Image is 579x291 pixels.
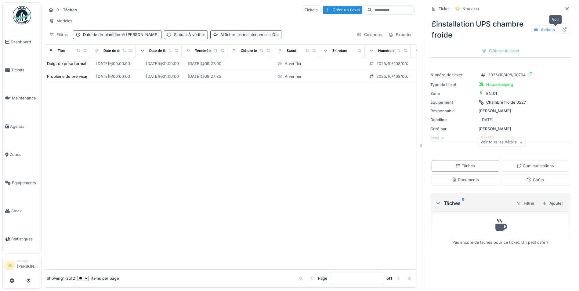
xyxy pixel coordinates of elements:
a: Agenda [3,112,41,140]
a: Maintenance [3,84,41,112]
div: Colonnes [354,30,385,39]
div: Pas encore de tâches pour ce ticket. Un petit café ? [437,217,564,245]
div: Communications [517,163,554,169]
div: Créer un ticket [323,6,362,14]
div: Clôturé le [241,48,257,53]
div: En retard [332,48,347,53]
a: Tickets [3,56,41,84]
span: [PERSON_NAME] [120,32,159,37]
span: : À vérifier [185,32,205,37]
span: Maintenance [12,95,39,101]
span: Agenda [10,124,39,129]
a: SD Manager[PERSON_NAME] [5,259,39,273]
div: [DATE] @ 09:27:00 [188,61,221,66]
span: Équipements [12,180,39,186]
div: Coûts [527,177,544,183]
div: Type de ticket [430,82,476,88]
div: Ticket [439,6,450,12]
div: Page [318,275,327,281]
div: [DATE] @ 01:00:00 [146,74,179,79]
div: Statut [287,48,296,53]
div: Modèles [46,16,75,25]
div: [PERSON_NAME] [430,126,570,132]
div: Tickets [302,5,320,14]
strong: of 1 [386,275,392,281]
div: Showing 1 - 2 of 2 [47,275,75,281]
div: Tâches [435,199,511,207]
div: Créé par [430,126,476,132]
div: Voir tous les détails [478,138,526,147]
div: Responsable [430,108,476,114]
div: [DATE] @ 00:00:00 [96,61,130,66]
span: Statistiques [11,236,39,242]
a: Équipements [3,169,41,197]
div: Numéro de ticket [430,72,476,78]
div: Afficher les maintenances [220,32,279,38]
div: [DATE] @ 00:00:00 [96,74,130,79]
div: Housekeeping [486,82,513,88]
span: Dashboard [11,39,39,45]
img: Badge_color-CXgf-gQk.svg [13,6,31,24]
div: Clôturer le ticket [479,47,522,55]
sup: 0 [462,199,465,207]
div: À vérifier [285,74,302,79]
div: Titre [58,48,65,53]
strong: Tâches [60,7,79,13]
div: £installation UPS chambre froide [429,16,572,43]
div: Voir [549,15,562,24]
div: Manager [17,259,39,263]
div: Équipement [430,99,476,105]
a: Zones [3,141,41,169]
div: 2025/10/408/00700 [376,61,414,66]
li: SD [5,261,14,270]
div: 2025/10/408/00701 [376,74,413,79]
div: Chambre froide 0527 [486,99,526,105]
div: 2025/10/408/00704 [488,72,526,78]
div: Documents [452,177,479,183]
div: Filtres [46,30,71,39]
div: [DATE] @ 09:27:35 [188,74,221,79]
li: [PERSON_NAME] [17,259,39,272]
div: [PERSON_NAME] [430,108,570,114]
div: Actions [531,25,558,34]
div: Date de fin planifiée [83,32,159,38]
div: Deadline [430,117,476,123]
div: Doigt de prise format Rhinovita gouttes [47,61,120,66]
span: Stock [11,208,39,214]
div: [DATE] [480,117,494,123]
div: Statut [174,32,205,38]
div: [DATE] @ 01:00:00 [146,61,179,66]
div: À vérifier [285,61,302,66]
a: Statistiques [3,225,41,253]
div: Ajouter [540,199,566,207]
div: Date de fin planifiée [149,48,183,53]
div: Exporter [386,30,414,39]
div: Terminé le [195,48,212,53]
div: items per page [78,275,119,281]
a: Dashboard [3,28,41,56]
div: Date de début planifiée [103,48,142,53]
div: Zone [430,91,476,96]
div: Numéro de ticket [378,48,407,53]
div: Nouveau [462,6,479,12]
div: Filtrer [514,199,537,208]
div: Problème de pré visage [47,74,91,79]
a: Stock [3,197,41,225]
div: Tâches [456,163,475,169]
span: Zones [10,152,39,157]
div: EN.01 [486,91,497,96]
span: Tickets [11,67,39,73]
span: : Oui [269,32,279,37]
